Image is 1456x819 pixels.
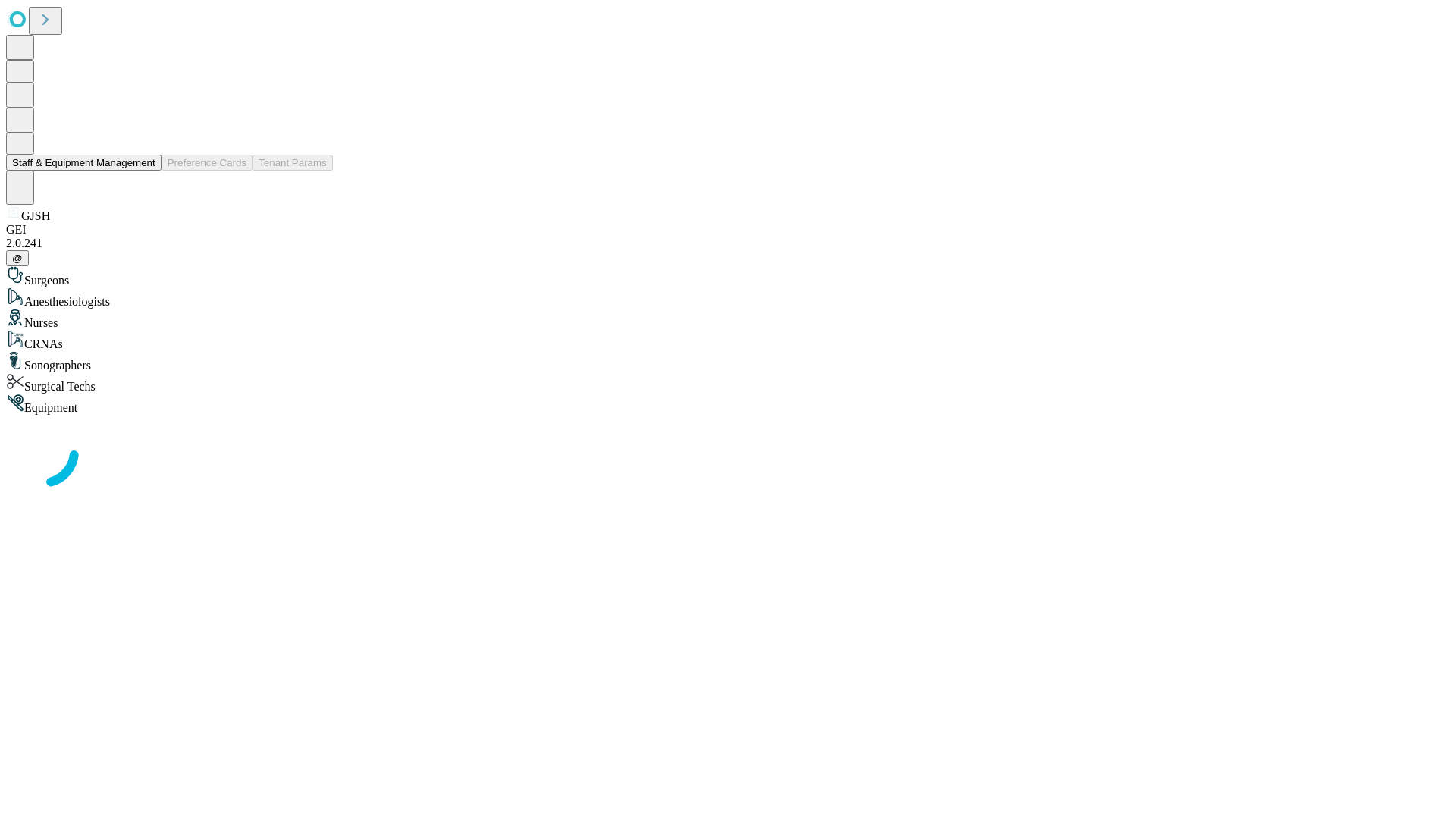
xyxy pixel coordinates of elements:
[253,155,333,171] button: Tenant Params
[6,250,29,266] button: @
[6,155,162,171] button: Staff & Equipment Management
[6,287,1450,309] div: Anesthesiologists
[6,394,1450,415] div: Equipment
[6,372,1450,394] div: Surgical Techs
[6,266,1450,287] div: Surgeons
[162,155,253,171] button: Preference Cards
[6,237,1450,250] div: 2.0.241
[6,309,1450,330] div: Nurses
[6,330,1450,351] div: CRNAs
[12,253,23,264] span: @
[21,209,50,222] span: GJSH
[6,223,1450,237] div: GEI
[6,351,1450,372] div: Sonographers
